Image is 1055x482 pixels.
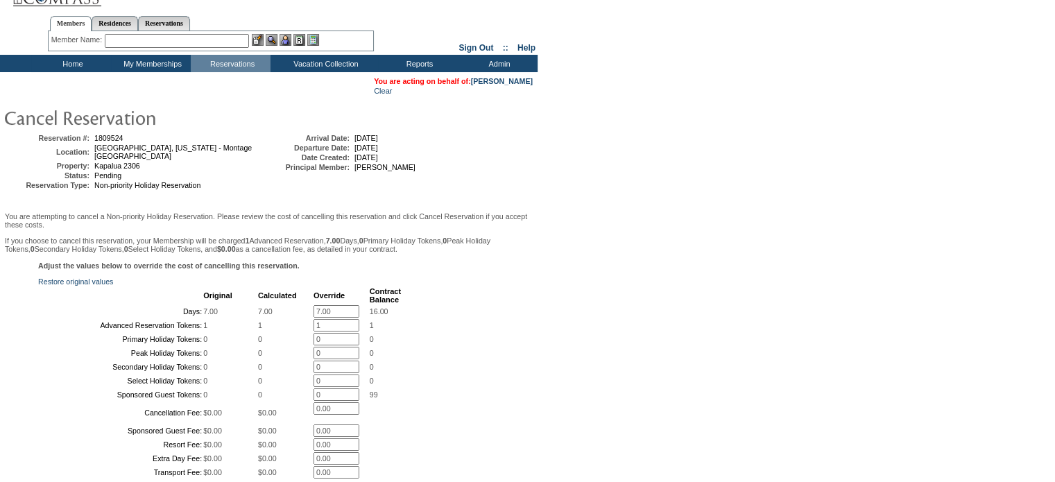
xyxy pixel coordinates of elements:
a: Residences [92,16,138,31]
td: Secondary Holiday Tokens: [40,361,202,373]
b: Contract Balance [370,287,401,304]
span: 7.00 [203,307,218,316]
td: Property: [6,162,89,170]
td: Reservation Type: [6,181,89,189]
b: Calculated [258,291,297,300]
span: 0 [203,363,207,371]
span: 0 [258,349,262,357]
b: 1 [246,236,250,245]
span: $0.00 [258,440,277,449]
span: 0 [203,390,207,399]
img: pgTtlCancelRes.gif [3,103,281,131]
span: $0.00 [203,454,222,463]
span: [DATE] [354,153,378,162]
a: Restore original values [38,277,113,286]
img: Reservations [293,34,305,46]
span: Kapalua 2306 [94,162,140,170]
td: Resort Fee: [40,438,202,451]
td: Cancellation Fee: [40,402,202,423]
span: $0.00 [203,427,222,435]
span: 1809524 [94,134,123,142]
span: You are acting on behalf of: [374,77,533,85]
a: Sign Out [458,43,493,53]
span: :: [503,43,508,53]
span: 0 [370,377,374,385]
span: 0 [258,335,262,343]
td: Advanced Reservation Tokens: [40,319,202,332]
span: 0 [203,377,207,385]
td: Reservations [191,55,271,72]
td: Primary Holiday Tokens: [40,333,202,345]
td: Admin [458,55,538,72]
span: 1 [203,321,207,329]
td: Home [31,55,111,72]
img: Impersonate [280,34,291,46]
span: 1 [370,321,374,329]
td: Vacation Collection [271,55,378,72]
td: Transport Fee: [40,466,202,479]
td: Reports [378,55,458,72]
span: 0 [370,349,374,357]
a: Help [517,43,535,53]
td: Location: [6,144,89,160]
a: Clear [374,87,392,95]
span: [DATE] [354,134,378,142]
b: Override [314,291,345,300]
b: 0 [31,245,35,253]
a: Reservations [138,16,190,31]
td: My Memberships [111,55,191,72]
span: 1 [258,321,262,329]
a: Members [50,16,92,31]
img: b_edit.gif [252,34,264,46]
b: 7.00 [326,236,341,245]
td: Peak Holiday Tokens: [40,347,202,359]
span: 99 [370,390,378,399]
span: $0.00 [258,408,277,417]
span: 0 [203,335,207,343]
td: Status: [6,171,89,180]
span: $0.00 [203,440,222,449]
span: $0.00 [258,468,277,476]
td: Reservation #: [6,134,89,142]
b: 0 [124,245,128,253]
a: [PERSON_NAME] [471,77,533,85]
td: Arrival Date: [266,134,350,142]
td: Principal Member: [266,163,350,171]
span: $0.00 [258,427,277,435]
span: [GEOGRAPHIC_DATA], [US_STATE] - Montage [GEOGRAPHIC_DATA] [94,144,252,160]
span: [PERSON_NAME] [354,163,415,171]
b: Original [203,291,232,300]
b: $0.00 [217,245,236,253]
td: Departure Date: [266,144,350,152]
span: 0 [203,349,207,357]
td: Extra Day Fee: [40,452,202,465]
td: Sponsored Guest Tokens: [40,388,202,401]
span: [DATE] [354,144,378,152]
b: 0 [359,236,363,245]
span: $0.00 [203,408,222,417]
span: 0 [370,335,374,343]
td: Select Holiday Tokens: [40,375,202,387]
td: Date Created: [266,153,350,162]
span: 0 [258,363,262,371]
span: 0 [258,377,262,385]
span: 16.00 [370,307,388,316]
span: 0 [258,390,262,399]
span: Non-priority Holiday Reservation [94,181,200,189]
img: View [266,34,277,46]
td: Days: [40,305,202,318]
span: $0.00 [258,454,277,463]
b: 0 [443,236,447,245]
span: Pending [94,171,121,180]
span: $0.00 [203,468,222,476]
p: If you choose to cancel this reservation, your Membership will be charged Advanced Reservation, D... [5,236,533,253]
span: 7.00 [258,307,273,316]
b: Adjust the values below to override the cost of cancelling this reservation. [38,261,300,270]
p: You are attempting to cancel a Non-priority Holiday Reservation. Please review the cost of cancel... [5,212,533,229]
span: 0 [370,363,374,371]
div: Member Name: [51,34,105,46]
td: Sponsored Guest Fee: [40,424,202,437]
img: b_calculator.gif [307,34,319,46]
